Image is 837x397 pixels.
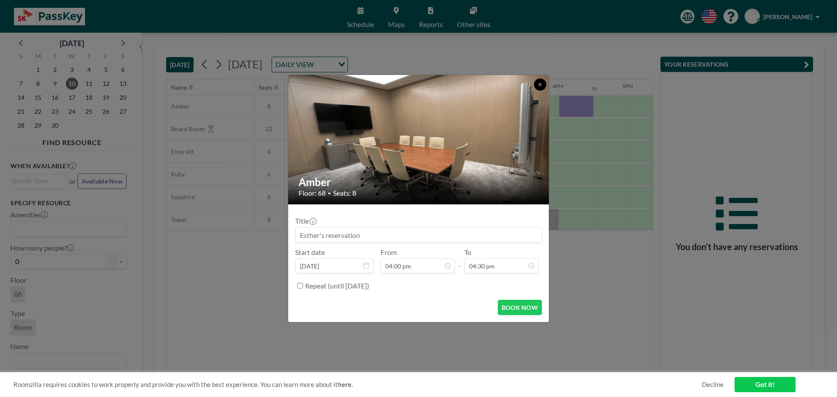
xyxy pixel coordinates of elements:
span: Floor: 68 [299,189,326,197]
a: Got it! [735,377,796,392]
span: - [458,251,461,270]
label: Repeat (until [DATE]) [305,282,369,290]
span: Seats: 8 [333,189,356,197]
label: Start date [295,248,325,257]
a: here. [338,380,353,388]
button: BOOK NOW [498,300,542,315]
img: 537.gif [288,60,550,219]
a: Decline [702,380,724,389]
label: To [464,248,471,257]
h2: Amber [299,176,539,189]
span: Roomzilla requires cookies to work properly and provide you with the best experience. You can lea... [14,380,702,389]
label: Title [295,217,316,225]
input: Esther's reservation [296,227,541,242]
label: From [381,248,397,257]
span: • [328,190,331,197]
